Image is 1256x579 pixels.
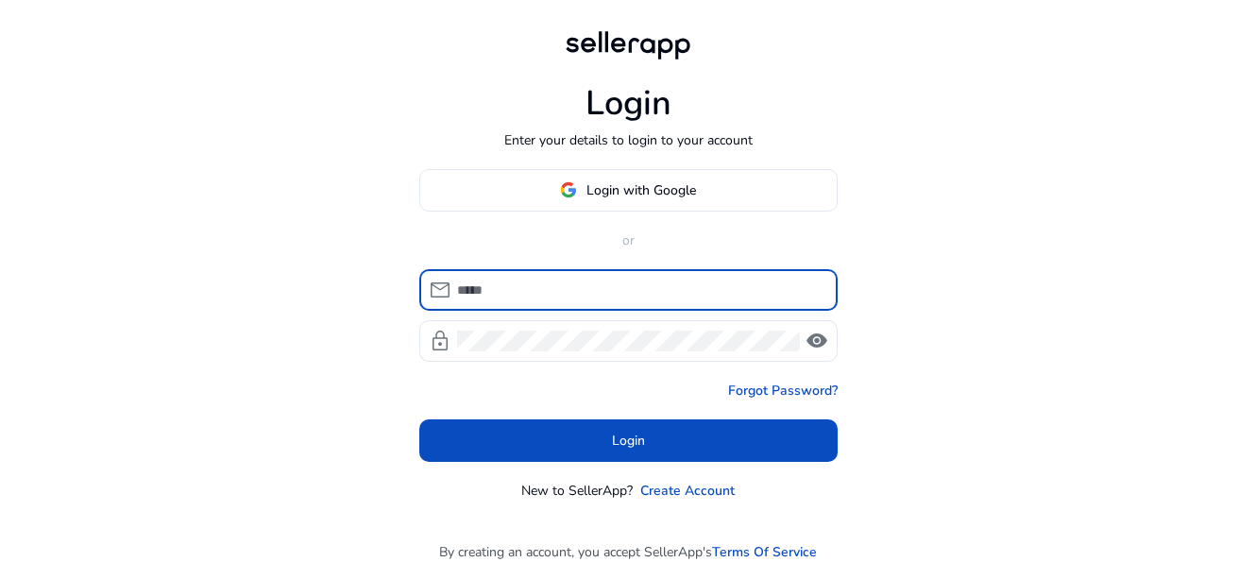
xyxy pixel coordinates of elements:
span: Login with Google [586,180,696,200]
img: google-logo.svg [560,181,577,198]
span: Login [612,431,645,451]
span: mail [429,279,451,301]
h1: Login [586,83,671,124]
p: New to SellerApp? [521,481,633,501]
span: visibility [806,330,828,352]
span: lock [429,330,451,352]
a: Forgot Password? [728,381,838,400]
a: Create Account [640,481,735,501]
p: Enter your details to login to your account [504,130,753,150]
p: or [419,230,838,250]
a: Terms Of Service [712,542,817,562]
button: Login [419,419,838,462]
button: Login with Google [419,169,838,212]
